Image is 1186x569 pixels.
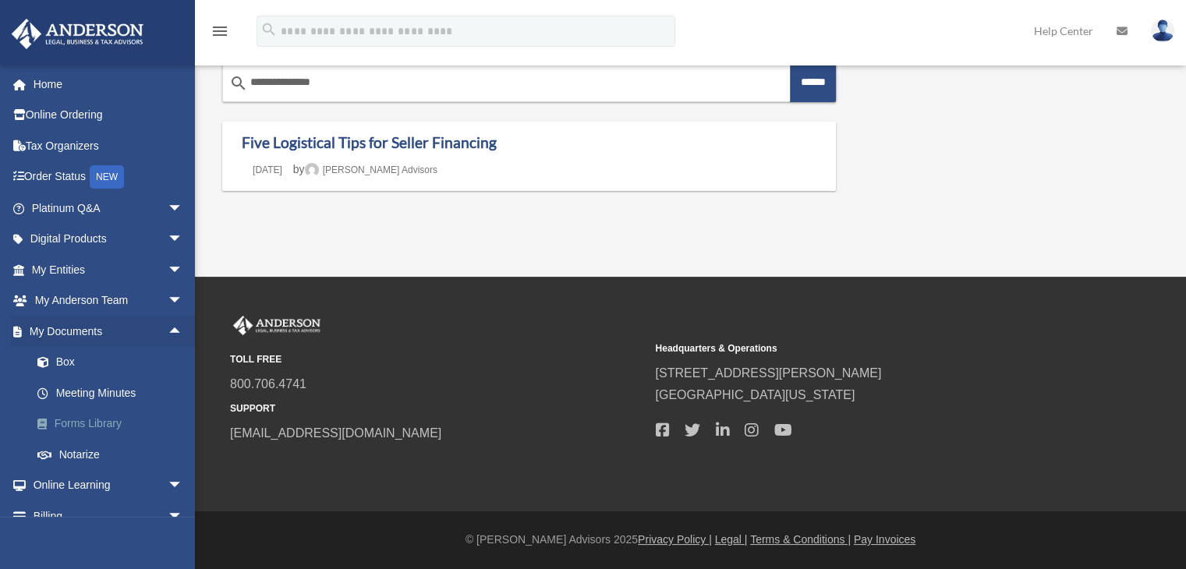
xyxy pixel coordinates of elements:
a: [PERSON_NAME] Advisors [305,164,437,175]
span: arrow_drop_down [168,500,199,532]
i: search [229,74,248,93]
small: SUPPORT [230,401,644,417]
small: Headquarters & Operations [655,341,1069,357]
span: arrow_drop_down [168,254,199,286]
a: [STREET_ADDRESS][PERSON_NAME] [655,366,881,380]
a: Five Logistical Tips for Seller Financing [242,133,497,151]
a: Order StatusNEW [11,161,207,193]
a: Privacy Policy | [638,533,712,546]
span: arrow_drop_down [168,224,199,256]
a: My Entitiesarrow_drop_down [11,254,207,285]
a: [EMAIL_ADDRESS][DOMAIN_NAME] [230,426,441,440]
small: TOLL FREE [230,352,644,368]
a: Notarize [22,439,207,470]
span: arrow_drop_up [168,316,199,348]
a: Box [22,347,207,378]
a: Platinum Q&Aarrow_drop_down [11,193,207,224]
a: Home [11,69,199,100]
span: by [293,163,437,175]
a: Online Learningarrow_drop_down [11,470,207,501]
a: Digital Productsarrow_drop_down [11,224,207,255]
a: My Documentsarrow_drop_up [11,316,207,347]
img: Anderson Advisors Platinum Portal [230,316,324,336]
a: Online Ordering [11,100,207,131]
i: search [260,21,278,38]
img: Anderson Advisors Platinum Portal [7,19,148,49]
a: menu [211,27,229,41]
a: Terms & Conditions | [750,533,851,546]
a: [DATE] [242,164,293,175]
a: 800.706.4741 [230,377,306,391]
a: My Anderson Teamarrow_drop_down [11,285,207,316]
a: Meeting Minutes [22,377,207,408]
img: User Pic [1151,19,1174,42]
span: arrow_drop_down [168,470,199,502]
a: Legal | [715,533,748,546]
a: Pay Invoices [854,533,915,546]
div: NEW [90,165,124,189]
div: © [PERSON_NAME] Advisors 2025 [195,530,1186,550]
a: Forms Library [22,408,207,440]
a: [GEOGRAPHIC_DATA][US_STATE] [655,388,855,401]
span: arrow_drop_down [168,285,199,317]
a: Billingarrow_drop_down [11,500,207,532]
i: menu [211,22,229,41]
a: Tax Organizers [11,130,207,161]
span: arrow_drop_down [168,193,199,224]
